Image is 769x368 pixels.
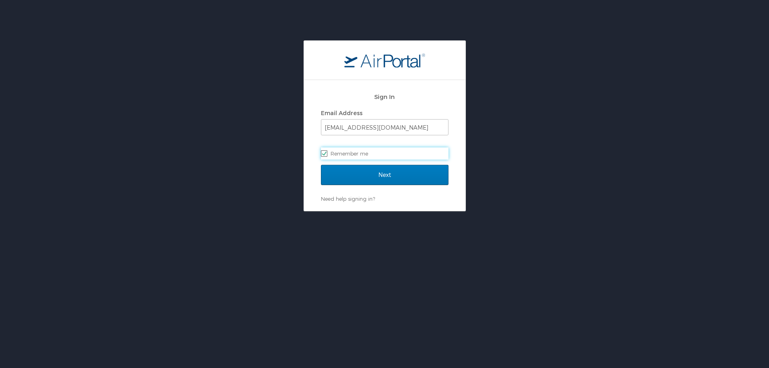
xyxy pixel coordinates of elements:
h2: Sign In [321,92,448,101]
label: Email Address [321,109,362,116]
a: Need help signing in? [321,196,375,202]
input: Next [321,165,448,185]
img: logo [344,53,425,67]
label: Remember me [321,147,448,160]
